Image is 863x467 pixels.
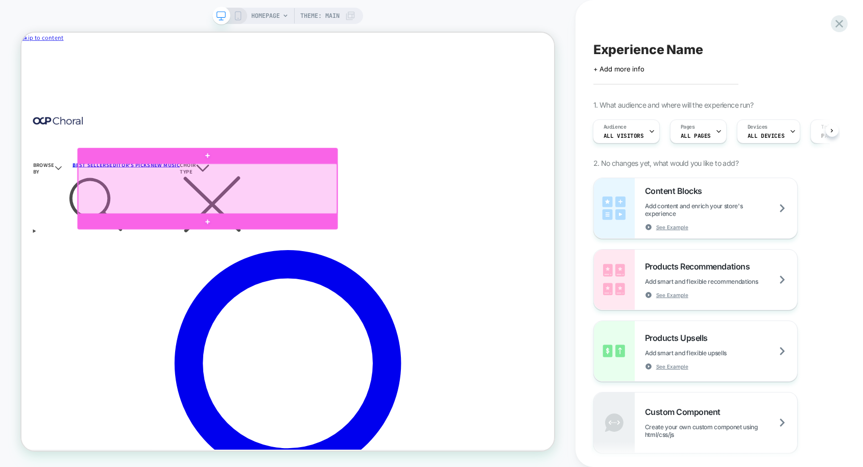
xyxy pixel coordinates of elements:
[68,171,117,181] a: BEST SELLERS
[821,132,851,139] span: Page Load
[593,101,753,109] span: 1. What audience and where will the experience run?
[15,190,695,271] summary: Search
[656,224,688,231] span: See Example
[748,124,768,131] span: Devices
[300,8,340,24] span: Theme: MAIN
[645,333,713,343] span: Products Upsells
[645,407,726,417] span: Custom Component
[645,278,784,285] span: Add smart and flexible recommendations
[821,124,841,131] span: Trigger
[15,171,44,190] span: BROWSE BY
[593,42,703,57] span: Experience Name
[681,132,711,139] span: ALL PAGES
[15,112,82,122] img: OCP Choral Music
[656,363,688,370] span: See Example
[645,423,797,438] span: Create your own custom componet using html/css/js
[656,291,688,299] span: See Example
[748,132,784,139] span: ALL DEVICES
[645,186,707,196] span: Content Blocks
[593,65,644,73] span: + Add more info
[604,124,627,131] span: Audience
[645,202,797,217] span: Add content and enrich your store's experience
[681,124,695,131] span: Pages
[645,349,752,357] span: Add smart and flexible upsells
[604,132,644,139] span: All Visitors
[15,112,695,127] a: OCP Choral Music
[15,171,68,190] summary: BROWSE BY
[645,261,755,272] span: Products Recommendations
[593,159,738,167] span: 2. No changes yet, what would you like to add?
[251,8,280,24] span: HOMEPAGE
